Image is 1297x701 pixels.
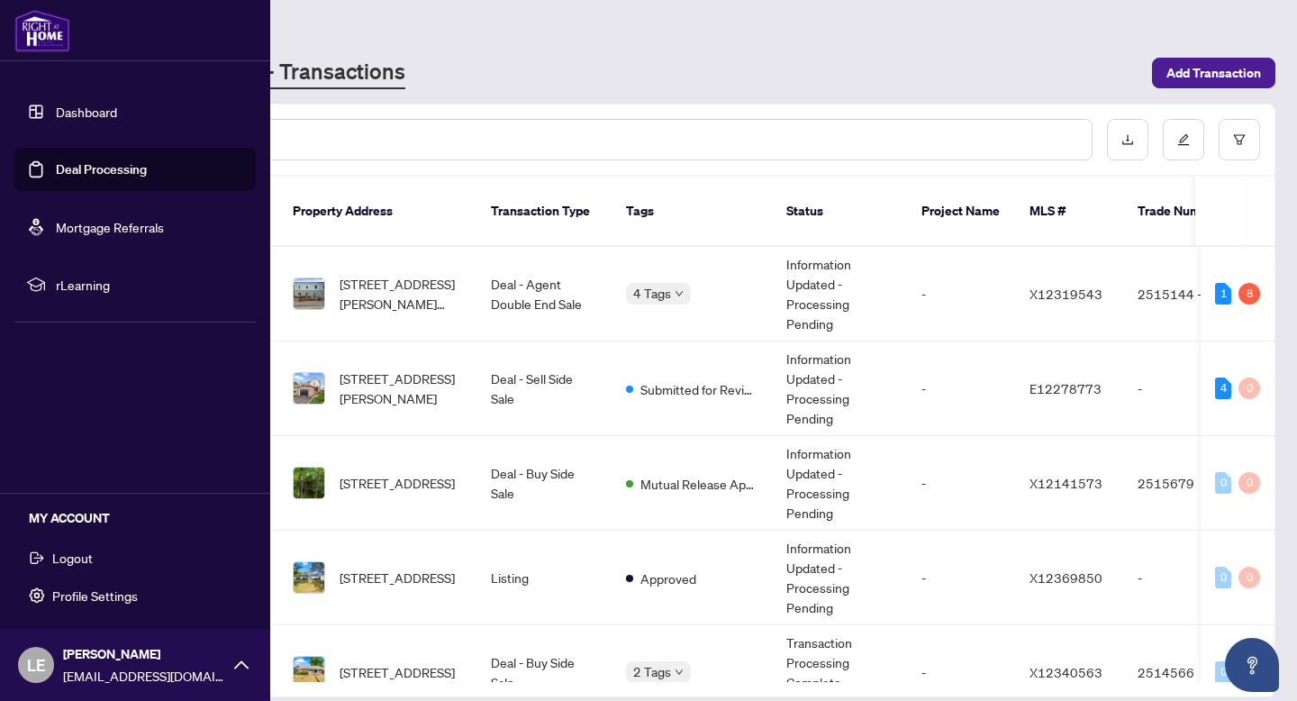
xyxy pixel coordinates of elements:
span: [STREET_ADDRESS][PERSON_NAME] [340,369,462,408]
div: 0 [1215,567,1231,588]
div: 0 [1238,378,1260,399]
img: thumbnail-img [294,278,324,309]
span: Mutual Release Approved [640,474,757,494]
td: Information Updated - Processing Pending [772,531,907,625]
span: Submitted for Review [640,379,757,399]
span: edit [1177,133,1190,146]
td: - [907,341,1015,436]
img: logo [14,9,70,52]
span: X12340563 [1029,664,1102,680]
span: Add Transaction [1166,59,1261,87]
button: edit [1163,119,1204,160]
td: - [907,531,1015,625]
td: 2515144 - NS [1123,247,1249,341]
td: - [907,436,1015,531]
img: thumbnail-img [294,657,324,687]
button: Open asap [1225,638,1279,692]
div: 8 [1238,283,1260,305]
span: [STREET_ADDRESS] [340,473,455,493]
span: download [1121,133,1134,146]
div: 0 [1215,472,1231,494]
a: Mortgage Referrals [56,219,164,235]
span: [STREET_ADDRESS] [340,662,455,682]
span: filter [1233,133,1246,146]
th: Status [772,177,907,247]
span: [EMAIL_ADDRESS][DOMAIN_NAME] [63,666,225,686]
img: thumbnail-img [294,562,324,593]
td: Information Updated - Processing Pending [772,247,907,341]
button: download [1107,119,1148,160]
th: Project Name [907,177,1015,247]
td: Deal - Agent Double End Sale [476,247,612,341]
td: Information Updated - Processing Pending [772,341,907,436]
span: X12319543 [1029,286,1102,302]
span: Approved [640,569,696,588]
span: [PERSON_NAME] [63,644,225,664]
th: Trade Number [1123,177,1249,247]
div: 0 [1215,661,1231,683]
span: [STREET_ADDRESS][PERSON_NAME][PERSON_NAME] [340,274,462,314]
button: Profile Settings [14,580,256,611]
span: 4 Tags [633,283,671,304]
td: 2515679 [1123,436,1249,531]
img: thumbnail-img [294,373,324,404]
th: Transaction Type [476,177,612,247]
th: Tags [612,177,772,247]
span: X12141573 [1029,475,1102,491]
span: E12278773 [1029,380,1102,396]
h5: MY ACCOUNT [29,508,256,528]
td: Deal - Sell Side Sale [476,341,612,436]
a: Deal Processing [56,161,147,178]
div: 0 [1238,567,1260,588]
th: Property Address [278,177,476,247]
span: Logout [52,543,93,572]
td: Deal - Buy Side Sale [476,436,612,531]
button: Logout [14,542,256,573]
div: 4 [1215,378,1231,399]
span: [STREET_ADDRESS] [340,568,455,587]
th: MLS # [1015,177,1123,247]
span: down [675,289,684,298]
span: rLearning [56,275,243,295]
td: - [1123,341,1249,436]
span: 2 Tags [633,661,671,682]
span: LE [27,652,46,678]
img: thumbnail-img [294,468,324,498]
td: Information Updated - Processing Pending [772,436,907,531]
span: X12369850 [1029,569,1102,586]
span: down [675,668,684,677]
td: Listing [476,531,612,625]
div: 1 [1215,283,1231,305]
span: Profile Settings [52,581,138,610]
button: filter [1219,119,1260,160]
a: Dashboard [56,104,117,120]
button: Add Transaction [1152,58,1275,88]
td: - [907,247,1015,341]
div: 0 [1238,472,1260,494]
td: - [1123,531,1249,625]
